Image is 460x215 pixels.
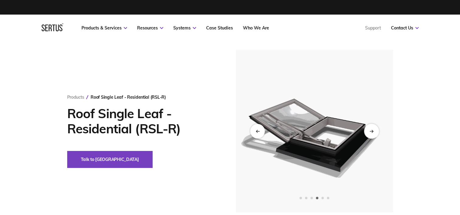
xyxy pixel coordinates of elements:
span: Go to slide 3 [310,197,313,199]
span: Go to slide 6 [327,197,329,199]
h1: Roof Single Leaf - Residential (RSL-R) [67,106,218,136]
button: Talk to [GEOGRAPHIC_DATA] [67,151,153,168]
a: Who We Are [243,25,269,31]
a: Products [67,94,84,100]
div: Previous slide [250,124,265,138]
a: Case Studies [206,25,233,31]
a: Systems [173,25,196,31]
a: Contact Us [391,25,419,31]
div: Next slide [364,124,379,138]
a: Resources [137,25,163,31]
a: Support [365,25,381,31]
span: Go to slide 1 [299,197,302,199]
span: Go to slide 2 [305,197,307,199]
span: Go to slide 5 [321,197,324,199]
a: Products & Services [81,25,127,31]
